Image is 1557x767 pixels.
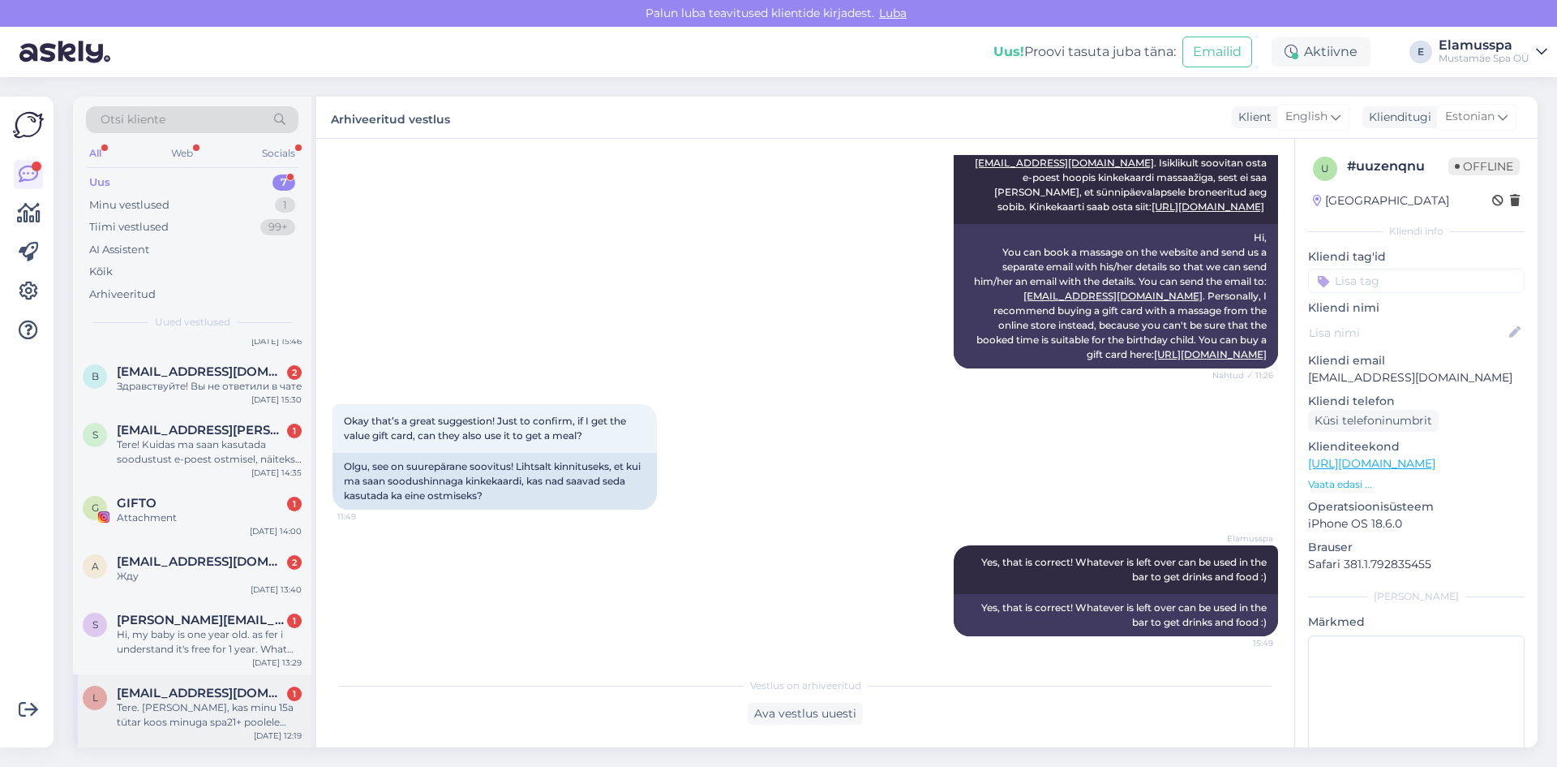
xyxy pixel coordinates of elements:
[92,692,98,704] span: l
[1308,269,1525,293] input: Lisa tag
[1272,37,1370,67] div: Aktiivne
[117,379,302,394] div: Здравствуйте! Вы не ответили в чате
[251,584,302,596] div: [DATE] 13:40
[1439,39,1547,65] a: ElamusspaMustamäe Spa OÜ
[259,143,298,164] div: Socials
[251,467,302,479] div: [DATE] 14:35
[1445,108,1495,126] span: Estonian
[1152,200,1264,213] a: [URL][DOMAIN_NAME]
[86,143,105,164] div: All
[1308,589,1525,604] div: [PERSON_NAME]
[981,556,1269,583] span: Yes, that is correct! Whatever is left over can be used in the bar to get drinks and food :)
[254,730,302,742] div: [DATE] 12:19
[332,453,657,510] div: Olgu, see on suurepärane soovitus! Lihtsalt kinnituseks, et kui ma saan soodushinnaga kinkekaardi...
[1362,109,1431,126] div: Klienditugi
[92,370,99,382] span: b
[250,525,302,537] div: [DATE] 14:00
[1212,369,1273,381] span: Nähtud ✓ 11:26
[1285,108,1328,126] span: English
[92,502,99,514] span: G
[1321,162,1329,175] span: u
[1308,456,1435,471] a: [URL][DOMAIN_NAME]
[117,496,157,511] span: GIFTO
[331,106,450,128] label: Arhiveeritud vestlus
[117,364,285,379] span: begali.alina@gmail.com
[89,175,110,191] div: Uus
[117,511,302,525] div: Attachment
[92,560,99,572] span: a
[1448,157,1520,175] span: Offline
[117,423,285,437] span: super.kevin@windowslive.com
[1308,614,1525,631] p: Märkmed
[1313,192,1449,209] div: [GEOGRAPHIC_DATA]
[168,143,196,164] div: Web
[1309,324,1506,342] input: Lisa nimi
[954,224,1278,368] div: Hi, You can book a massage on the website and send us a separate email with his/her details so th...
[1308,224,1525,239] div: Kliendi info
[1409,41,1432,63] div: E
[1308,352,1525,369] p: Kliendi email
[1439,39,1529,52] div: Elamusspa
[975,157,1154,169] a: [EMAIL_ADDRESS][DOMAIN_NAME]
[1212,637,1273,649] span: 15:49
[89,242,149,258] div: AI Assistent
[993,42,1176,62] div: Proovi tasuta juba täna:
[117,627,302,657] div: Hi, my baby is one year old. as fer i understand it's free for 1 year. What about the guardian wi...
[954,594,1278,636] div: Yes, that is correct! Whatever is left over can be used in the bar to get drinks and food :)
[1308,248,1525,265] p: Kliendi tag'id
[89,264,113,280] div: Kõik
[1308,299,1525,317] p: Kliendi nimi
[1347,157,1448,176] div: # uuzenqnu
[287,555,302,570] div: 2
[1308,410,1439,432] div: Küsi telefoninumbrit
[1154,348,1267,360] a: [URL][DOMAIN_NAME]
[287,365,302,380] div: 2
[92,429,98,441] span: s
[1439,52,1529,65] div: Mustamäe Spa OÜ
[101,111,165,128] span: Otsi kliente
[92,618,98,631] span: s
[750,679,861,693] span: Vestlus on arhiveeritud
[117,613,285,627] span: safia.sashe@gmail.com
[252,657,302,669] div: [DATE] 13:29
[1182,37,1252,67] button: Emailid
[1308,515,1525,532] p: iPhone OS 18.6.0
[117,700,302,730] div: Tere. [PERSON_NAME], kas minu 15a tütar koos minuga spa21+ poolele saab tulla?
[287,497,302,511] div: 1
[1308,498,1525,515] p: Operatsioonisüsteem
[1023,290,1203,302] a: [EMAIL_ADDRESS][DOMAIN_NAME]
[13,110,44,140] img: Askly Logo
[89,287,156,303] div: Arhiveeritud
[1308,539,1525,556] p: Brauser
[117,554,285,569] span: alinakusik2020@gmail.com
[1308,477,1525,492] p: Vaata edasi ...
[993,44,1024,59] b: Uus!
[117,569,302,584] div: Жду
[1308,393,1525,410] p: Kliendi telefon
[1308,438,1525,455] p: Klienditeekond
[287,687,302,701] div: 1
[748,703,863,725] div: Ava vestlus uuesti
[89,219,169,235] div: Tiimi vestlused
[287,614,302,628] div: 1
[251,394,302,406] div: [DATE] 15:30
[89,197,169,213] div: Minu vestlused
[1308,556,1525,573] p: Safari 381.1.792835455
[251,335,302,347] div: [DATE] 15:46
[1212,532,1273,545] span: Elamusspa
[155,315,230,330] span: Uued vestlused
[117,686,285,700] span: liinatammjarv@gmail.com
[260,219,295,235] div: 99+
[337,511,398,523] span: 11:49
[272,175,295,191] div: 7
[117,437,302,467] div: Tere! Kuidas ma saan kasutada soodustust e-poest ostmisel, näiteks Partnerkaardi 5%, või on need ...
[287,424,302,438] div: 1
[874,6,911,20] span: Luba
[1308,369,1525,386] p: [EMAIL_ADDRESS][DOMAIN_NAME]
[275,197,295,213] div: 1
[1232,109,1272,126] div: Klient
[344,415,628,442] span: Okay that’s a great suggestion! Just to confirm, if I get the value gift card, can they also use ...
